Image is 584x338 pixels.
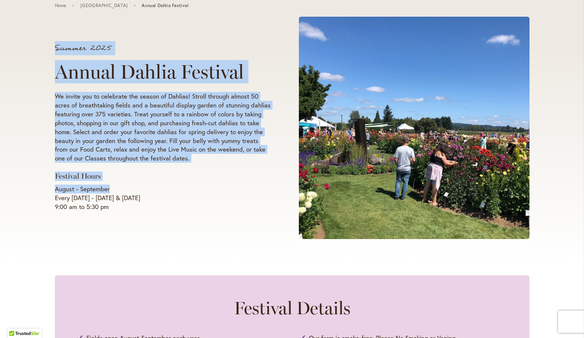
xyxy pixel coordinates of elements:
a: [GEOGRAPHIC_DATA] [80,3,128,8]
p: Summer 2025 [55,44,271,52]
a: Home [55,3,66,8]
span: Annual Dahlia Festival [142,3,188,8]
h1: Annual Dahlia Festival [55,61,271,83]
p: We invite you to celebrate the season of Dahlias! Stroll through almost 50 acres of breathtaking ... [55,92,271,163]
p: August - September Every [DATE] - [DATE] & [DATE] 9:00 am to 5:30 pm [55,185,271,211]
h2: Festival Details [77,298,507,318]
h3: Festival Hours [55,172,271,181]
